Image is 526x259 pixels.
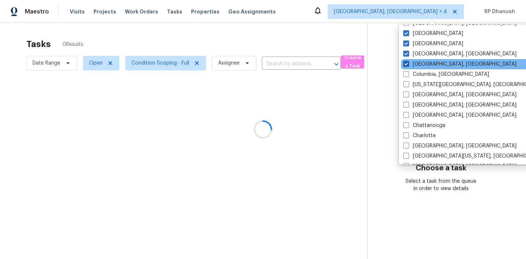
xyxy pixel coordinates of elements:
label: [GEOGRAPHIC_DATA], [GEOGRAPHIC_DATA] [403,112,517,119]
label: [GEOGRAPHIC_DATA], [GEOGRAPHIC_DATA] [403,101,517,109]
label: Charlotte [403,132,436,139]
label: Chattanooga [403,122,445,129]
label: Columbia, [GEOGRAPHIC_DATA] [403,71,489,78]
label: [GEOGRAPHIC_DATA], [GEOGRAPHIC_DATA] [403,50,517,58]
label: [GEOGRAPHIC_DATA] [403,40,463,47]
label: [GEOGRAPHIC_DATA], [GEOGRAPHIC_DATA] [403,163,517,170]
label: [GEOGRAPHIC_DATA], [GEOGRAPHIC_DATA] [403,142,517,150]
label: [GEOGRAPHIC_DATA] [403,30,463,37]
label: [GEOGRAPHIC_DATA], [GEOGRAPHIC_DATA] [403,91,517,98]
label: [GEOGRAPHIC_DATA], [GEOGRAPHIC_DATA] [403,61,517,68]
